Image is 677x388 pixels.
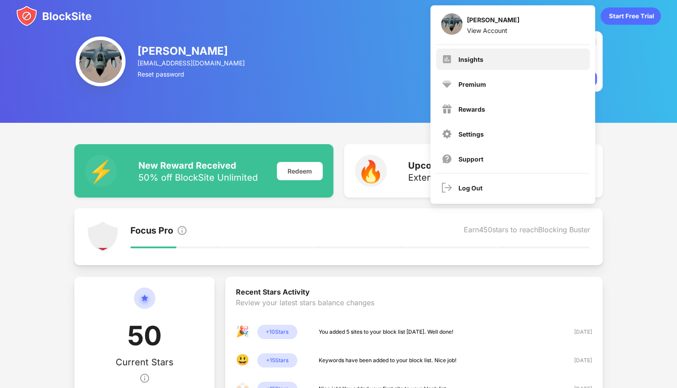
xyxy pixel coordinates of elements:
img: menu-settings.svg [442,129,452,139]
div: Log Out [458,184,482,192]
img: blocksite-icon.svg [16,5,92,27]
div: Earn 450 stars to reach Blocking Buster [464,225,590,238]
div: 🎉 [236,325,250,339]
div: Current Stars [116,357,174,368]
div: Recent Stars Activity [236,287,592,298]
div: 50% off BlockSite Unlimited [138,173,258,182]
img: ACg8ocL0VNLOlU_qKHgMSSo4xEYzn6Ke5SJYQofr-i6Y98b4SgoWsh8=s96-c [76,36,126,86]
div: [DATE] [560,327,592,336]
div: + 10 Stars [257,325,297,339]
div: Reset password [138,70,246,78]
img: ACg8ocL0VNLOlU_qKHgMSSo4xEYzn6Ke5SJYQofr-i6Y98b4SgoWsh8=s96-c [441,13,462,35]
div: 😃 [236,353,250,368]
div: Redeem [277,162,323,180]
div: Premium [458,81,486,88]
div: View Account [467,27,519,34]
img: logout.svg [442,182,452,193]
div: Upcoming Reward [408,160,488,171]
div: 🔥 [355,155,387,187]
img: circle-star.svg [134,287,155,319]
div: ⚡️ [85,155,117,187]
div: Rewards [458,105,485,113]
div: animation [600,7,661,25]
div: + 15 Stars [257,353,297,368]
div: Insights [458,56,483,63]
img: support.svg [442,154,452,164]
div: New Reward Received [138,160,258,171]
img: menu-insights.svg [442,54,452,65]
div: Support [458,155,483,163]
img: points-level-1.svg [87,221,119,253]
img: info.svg [177,225,187,236]
div: 50 [127,319,162,357]
img: premium.svg [442,79,452,89]
div: Review your latest stars balance changes [236,298,592,325]
div: Focus Pro [130,225,173,238]
div: [PERSON_NAME] [138,44,246,57]
div: [PERSON_NAME] [467,16,519,27]
img: menu-rewards.svg [442,104,452,114]
div: You added 5 sites to your block list [DATE]. Well done! [319,327,454,336]
div: Settings [458,130,484,138]
div: [DATE] [560,356,592,365]
div: [EMAIL_ADDRESS][DOMAIN_NAME] [138,59,246,67]
div: Keywords have been added to your block list. Nice job! [319,356,457,365]
div: Extended Trial [408,173,488,182]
